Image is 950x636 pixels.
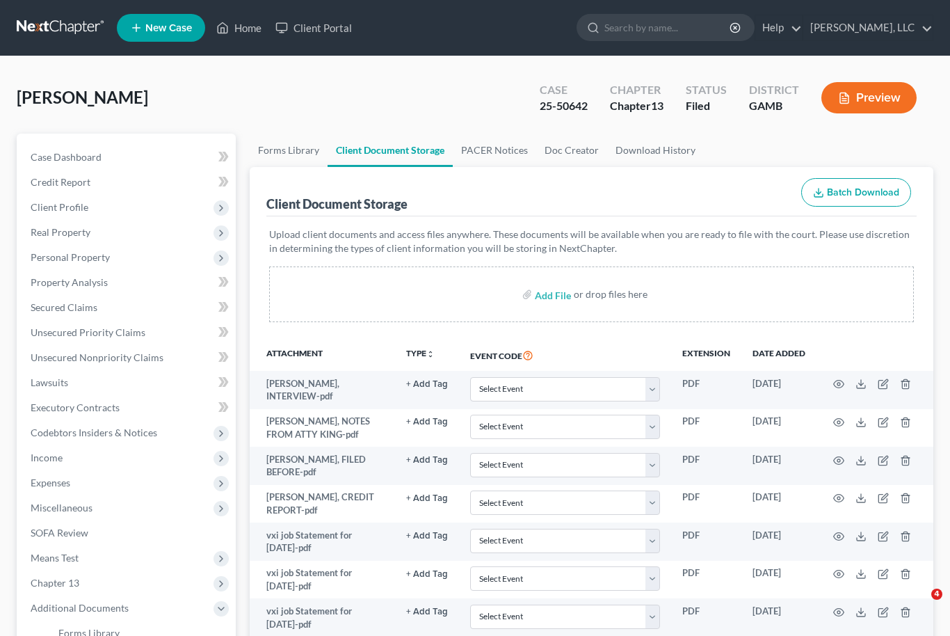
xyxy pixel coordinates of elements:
[19,520,236,546] a: SOFA Review
[31,276,108,288] span: Property Analysis
[31,151,102,163] span: Case Dashboard
[651,99,663,112] span: 13
[406,418,448,427] button: + Add Tag
[31,351,163,363] span: Unsecured Nonpriority Claims
[741,447,816,485] td: [DATE]
[19,270,236,295] a: Property Analysis
[31,301,97,313] span: Secured Claims
[686,82,727,98] div: Status
[250,447,395,485] td: [PERSON_NAME], FILED BEFORE-pdf
[755,15,802,40] a: Help
[31,251,110,263] span: Personal Property
[459,339,671,371] th: Event Code
[250,485,395,523] td: [PERSON_NAME], CREDIT REPORT-pdf
[406,570,448,579] button: + Add Tag
[31,201,88,213] span: Client Profile
[426,350,435,358] i: unfold_more
[31,326,145,338] span: Unsecured Priority Claims
[406,532,448,541] button: + Add Tag
[31,376,68,388] span: Lawsuits
[328,134,453,167] a: Client Document Storage
[31,176,90,188] span: Credit Report
[31,577,79,589] span: Chapter 13
[610,98,663,114] div: Chapter
[574,287,647,301] div: or drop files here
[31,452,63,463] span: Income
[19,345,236,370] a: Unsecured Nonpriority Claims
[268,15,359,40] a: Client Portal
[266,196,408,212] div: Client Document Storage
[250,409,395,447] td: [PERSON_NAME], NOTES FROM ATTY KING-pdf
[671,485,741,523] td: PDF
[453,134,536,167] a: PACER Notices
[406,377,448,390] a: + Add Tag
[31,552,79,564] span: Means Test
[607,134,704,167] a: Download History
[903,589,936,622] iframe: Intercom live chat
[19,395,236,420] a: Executory Contracts
[250,371,395,409] td: [PERSON_NAME], INTERVIEW-pdf
[671,371,741,409] td: PDF
[31,226,90,238] span: Real Property
[250,339,395,371] th: Attachment
[17,87,148,107] span: [PERSON_NAME]
[749,98,799,114] div: GAMB
[671,447,741,485] td: PDF
[31,427,157,438] span: Codebtors Insiders & Notices
[406,380,448,389] button: + Add Tag
[406,494,448,503] button: + Add Tag
[406,456,448,465] button: + Add Tag
[250,561,395,599] td: vxi job Statement for [DATE]-pdf
[19,145,236,170] a: Case Dashboard
[741,485,816,523] td: [DATE]
[821,82,917,113] button: Preview
[671,409,741,447] td: PDF
[406,415,448,428] a: + Add Tag
[209,15,268,40] a: Home
[671,339,741,371] th: Extension
[741,409,816,447] td: [DATE]
[406,566,448,580] a: + Add Tag
[250,134,328,167] a: Forms Library
[406,529,448,542] a: + Add Tag
[741,339,816,371] th: Date added
[671,561,741,599] td: PDF
[540,82,588,98] div: Case
[31,502,92,514] span: Miscellaneous
[19,170,236,195] a: Credit Report
[801,178,911,207] button: Batch Download
[19,295,236,320] a: Secured Claims
[406,607,448,617] button: + Add Tag
[749,82,799,98] div: District
[31,527,88,539] span: SOFA Review
[406,605,448,618] a: + Add Tag
[19,370,236,395] a: Lawsuits
[803,15,933,40] a: [PERSON_NAME], LLC
[741,523,816,561] td: [DATE]
[31,602,129,614] span: Additional Documents
[250,523,395,561] td: vxi job Statement for [DATE]-pdf
[671,523,741,561] td: PDF
[145,23,192,33] span: New Case
[536,134,607,167] a: Doc Creator
[610,82,663,98] div: Chapter
[540,98,588,114] div: 25-50642
[686,98,727,114] div: Filed
[741,371,816,409] td: [DATE]
[406,453,448,466] a: + Add Tag
[604,15,732,40] input: Search by name...
[931,589,942,600] span: 4
[406,349,435,358] button: TYPEunfold_more
[741,561,816,599] td: [DATE]
[827,186,899,198] span: Batch Download
[269,228,915,255] p: Upload client documents and access files anywhere. These documents will be available when you are...
[31,402,120,413] span: Executory Contracts
[31,477,70,488] span: Expenses
[19,320,236,345] a: Unsecured Priority Claims
[406,491,448,504] a: + Add Tag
